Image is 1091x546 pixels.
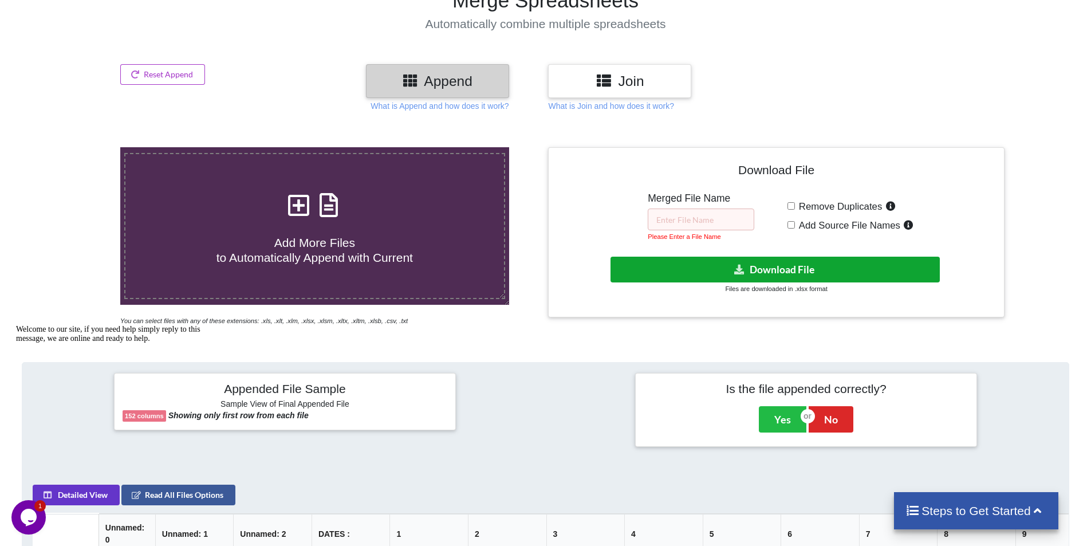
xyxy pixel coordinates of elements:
[725,285,827,292] small: Files are downloaded in .xlsx format
[644,382,968,396] h4: Is the file appended correctly?
[123,382,447,398] h4: Appended File Sample
[123,399,447,411] h6: Sample View of Final Appended File
[795,201,883,212] span: Remove Duplicates
[375,73,501,89] h3: Append
[548,100,673,112] p: What is Join and how does it work?
[557,156,995,188] h4: Download File
[648,209,754,230] input: Enter File Name
[809,406,853,433] button: No
[11,320,218,494] iframe: chat widget
[611,257,940,282] button: Download File
[11,500,48,535] iframe: chat widget
[33,485,120,505] button: Detailed View
[216,236,413,264] span: Add More Files to Automatically Append with Current
[648,233,720,240] small: Please Enter a File Name
[5,5,211,23] div: Welcome to our site, if you need help simply reply to this message, we are online and ready to help.
[648,193,754,205] h5: Merged File Name
[371,100,509,112] p: What is Append and how does it work?
[795,220,900,231] span: Add Source File Names
[905,504,1047,518] h4: Steps to Get Started
[120,64,205,85] button: Reset Append
[168,411,309,420] b: Showing only first row from each file
[120,317,408,324] i: You can select files with any of these extensions: .xls, .xlt, .xlm, .xlsx, .xlsm, .xltx, .xltm, ...
[759,406,806,433] button: Yes
[121,485,235,505] button: Read All Files Options
[557,73,683,89] h3: Join
[5,5,189,22] span: Welcome to our site, if you need help simply reply to this message, we are online and ready to help.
